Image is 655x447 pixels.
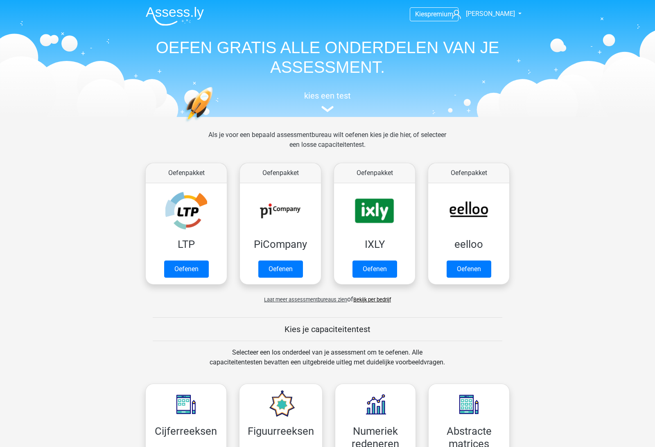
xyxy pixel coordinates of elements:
span: [PERSON_NAME] [466,10,515,18]
img: Assessly [146,7,204,26]
h5: Kies je capaciteitentest [153,324,502,334]
a: Oefenen [164,261,209,278]
h5: kies een test [139,91,516,101]
a: Kiespremium [410,9,458,20]
span: premium [427,10,453,18]
div: Selecteer een los onderdeel van je assessment om te oefenen. Alle capaciteitentesten bevatten een... [202,348,453,377]
a: Oefenen [352,261,397,278]
img: oefenen [184,87,244,161]
div: of [139,288,516,304]
div: Als je voor een bepaald assessmentbureau wilt oefenen kies je die hier, of selecteer een losse ca... [202,130,453,159]
a: Bekijk per bedrijf [353,297,391,303]
a: Oefenen [447,261,491,278]
span: Laat meer assessmentbureaus zien [264,297,347,303]
a: Oefenen [258,261,303,278]
a: [PERSON_NAME] [449,9,516,19]
span: Kies [415,10,427,18]
img: assessment [321,106,334,112]
h1: OEFEN GRATIS ALLE ONDERDELEN VAN JE ASSESSMENT. [139,38,516,77]
a: kies een test [139,91,516,112]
